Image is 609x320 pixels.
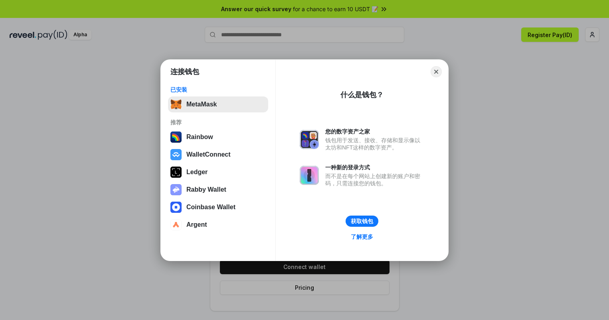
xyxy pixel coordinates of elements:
div: 了解更多 [351,233,373,240]
h1: 连接钱包 [170,67,199,77]
div: 获取钱包 [351,218,373,225]
button: 获取钱包 [346,216,378,227]
button: Coinbase Wallet [168,199,268,215]
img: svg+xml,%3Csvg%20width%3D%2228%22%20height%3D%2228%22%20viewBox%3D%220%200%2028%2028%22%20fill%3D... [170,149,182,160]
div: 一种新的登录方式 [325,164,424,171]
div: Coinbase Wallet [186,204,235,211]
img: svg+xml,%3Csvg%20xmlns%3D%22http%3A%2F%2Fwww.w3.org%2F2000%2Fsvg%22%20fill%3D%22none%22%20viewBox... [170,184,182,195]
button: MetaMask [168,96,268,112]
div: WalletConnect [186,151,231,158]
div: 已安装 [170,86,266,93]
img: svg+xml,%3Csvg%20xmlns%3D%22http%3A%2F%2Fwww.w3.org%2F2000%2Fsvg%22%20width%3D%2228%22%20height%3... [170,167,182,178]
img: svg+xml,%3Csvg%20width%3D%2228%22%20height%3D%2228%22%20viewBox%3D%220%200%2028%2028%22%20fill%3D... [170,219,182,230]
a: 了解更多 [346,232,378,242]
img: svg+xml,%3Csvg%20width%3D%2228%22%20height%3D%2228%22%20viewBox%3D%220%200%2028%2028%22%20fill%3D... [170,202,182,213]
div: 什么是钱包？ [340,90,384,100]
div: 而不是在每个网站上创建新的账户和密码，只需连接您的钱包。 [325,173,424,187]
button: WalletConnect [168,147,268,163]
button: Ledger [168,164,268,180]
div: Rabby Wallet [186,186,226,193]
div: Rainbow [186,133,213,141]
img: svg+xml,%3Csvg%20xmlns%3D%22http%3A%2F%2Fwww.w3.org%2F2000%2Fsvg%22%20fill%3D%22none%22%20viewBox... [300,130,319,149]
img: svg+xml,%3Csvg%20width%3D%22120%22%20height%3D%22120%22%20viewBox%3D%220%200%20120%20120%22%20fil... [170,132,182,143]
button: Argent [168,217,268,233]
button: Rainbow [168,129,268,145]
div: Argent [186,221,207,228]
img: svg+xml,%3Csvg%20fill%3D%22none%22%20height%3D%2233%22%20viewBox%3D%220%200%2035%2033%22%20width%... [170,99,182,110]
div: 推荐 [170,119,266,126]
div: 您的数字资产之家 [325,128,424,135]
button: Rabby Wallet [168,182,268,198]
img: svg+xml,%3Csvg%20xmlns%3D%22http%3A%2F%2Fwww.w3.org%2F2000%2Fsvg%22%20fill%3D%22none%22%20viewBox... [300,166,319,185]
button: Close [431,66,442,77]
div: Ledger [186,169,208,176]
div: MetaMask [186,101,217,108]
div: 钱包用于发送、接收、存储和显示像以太坊和NFT这样的数字资产。 [325,137,424,151]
